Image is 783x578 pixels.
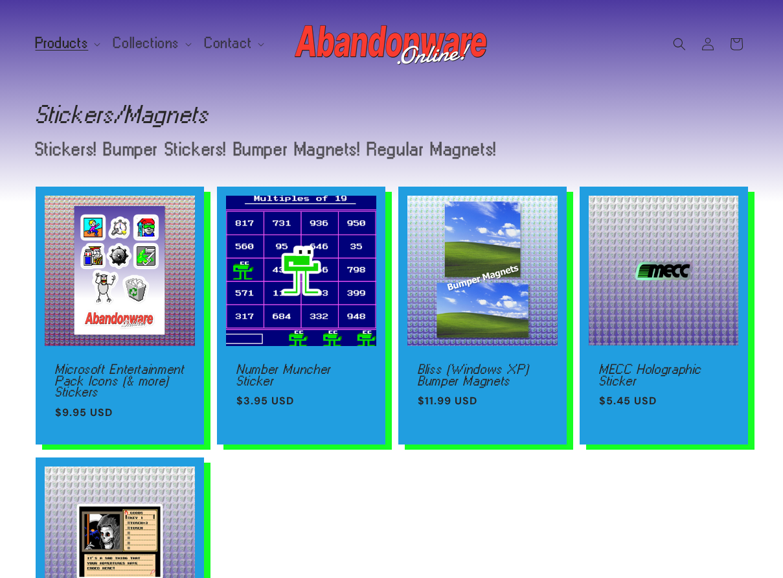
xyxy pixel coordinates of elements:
[665,30,694,58] summary: Search
[113,38,179,49] span: Collections
[295,18,489,70] img: Abandonware
[197,30,269,57] summary: Contact
[36,104,748,124] h1: Stickers/Magnets
[106,30,197,57] summary: Collections
[418,364,547,386] a: Bliss (Windows XP) Bumper Magnets
[236,364,366,386] a: Number Muncher Sticker
[205,38,252,49] span: Contact
[36,38,89,49] span: Products
[28,30,106,57] summary: Products
[599,364,729,386] a: MECC Holographic Sticker
[289,13,494,75] a: Abandonware
[55,364,185,398] a: Microsoft Entertainment Pack Icons (& more) Stickers
[36,141,510,158] p: Stickers! Bumper Stickers! Bumper Magnets! Regular Magnets!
